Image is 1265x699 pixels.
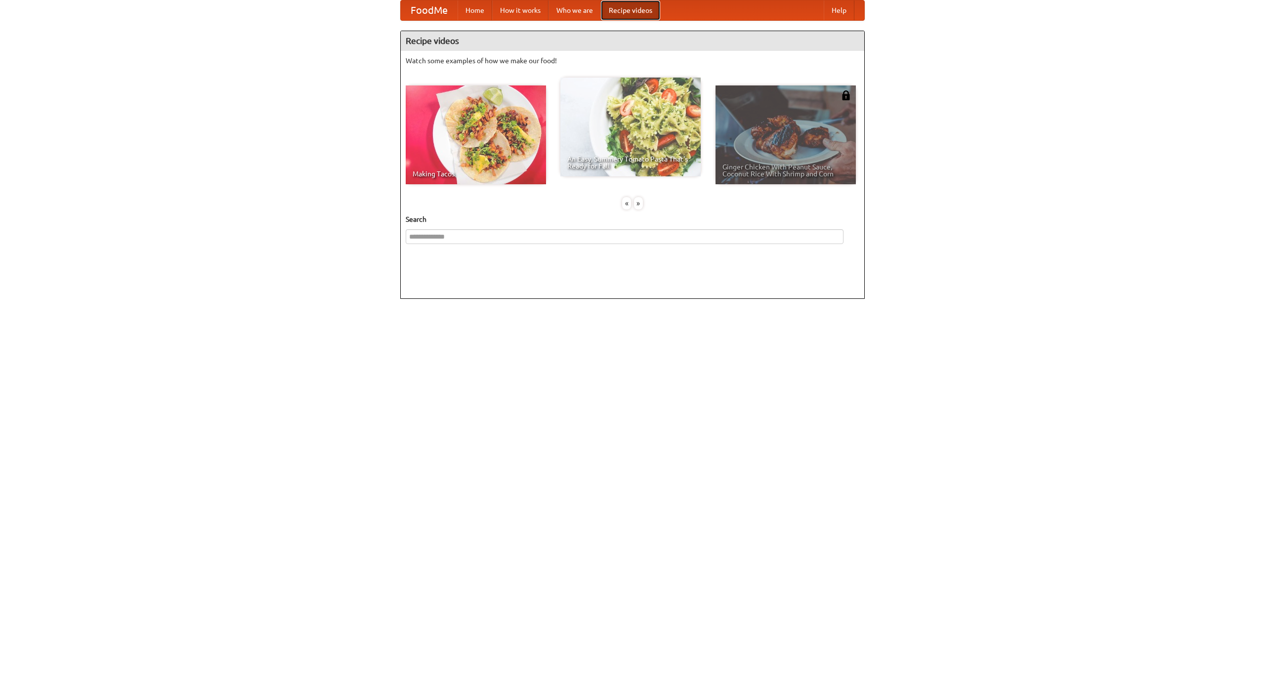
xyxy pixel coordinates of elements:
span: Making Tacos [413,170,539,177]
a: How it works [492,0,548,20]
div: « [622,197,631,209]
a: Making Tacos [406,85,546,184]
h5: Search [406,214,859,224]
a: Recipe videos [601,0,660,20]
div: » [634,197,643,209]
a: An Easy, Summery Tomato Pasta That's Ready for Fall [560,78,701,176]
a: FoodMe [401,0,458,20]
a: Who we are [548,0,601,20]
a: Help [824,0,854,20]
img: 483408.png [841,90,851,100]
p: Watch some examples of how we make our food! [406,56,859,66]
a: Home [458,0,492,20]
h4: Recipe videos [401,31,864,51]
span: An Easy, Summery Tomato Pasta That's Ready for Fall [567,156,694,169]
